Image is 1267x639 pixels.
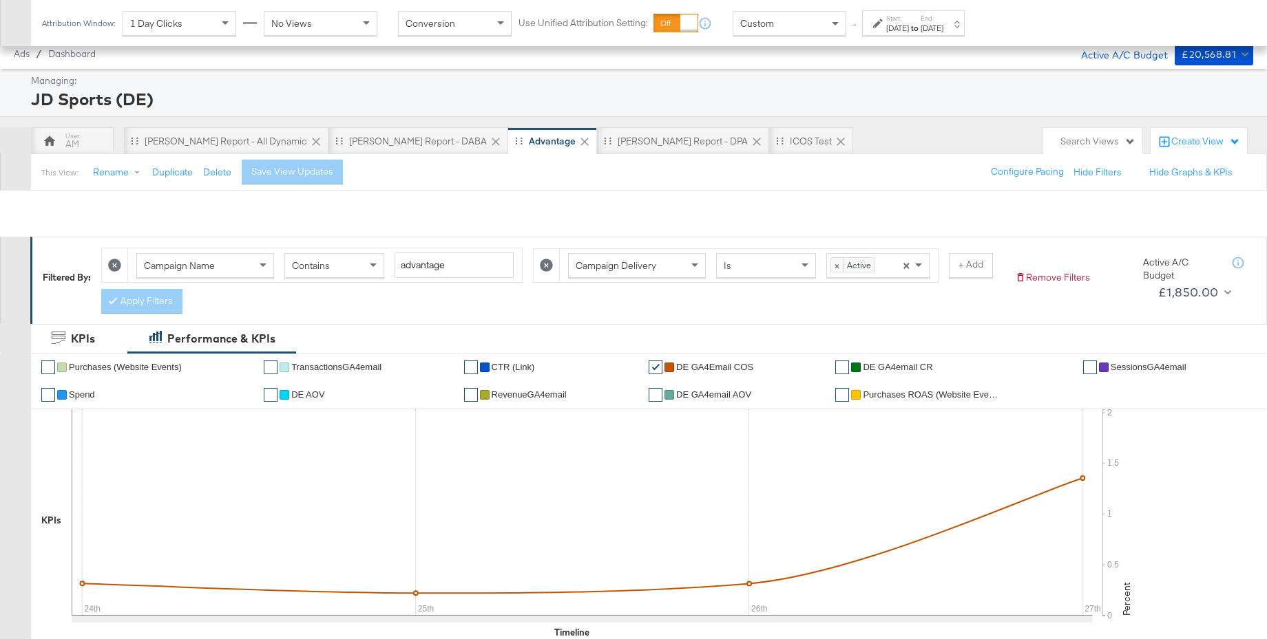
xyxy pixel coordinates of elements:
button: Duplicate [152,166,193,179]
a: ✔ [464,388,478,402]
span: ↑ [848,23,861,28]
div: Create View [1171,135,1240,149]
div: Managing: [31,74,1250,87]
input: Enter a search term [395,252,514,278]
div: Drag to reorder tab [604,137,611,144]
span: / [30,48,48,59]
span: Conversion [406,17,455,30]
span: DE GA4email AOV [676,389,751,400]
div: Drag to reorder tab [515,137,523,144]
span: DE GA4Email COS [676,362,753,372]
strong: to [909,23,921,33]
a: ✔ [835,388,849,402]
span: SessionsGA4email [1111,362,1186,372]
span: Clear all [900,254,912,277]
button: Delete [203,166,231,179]
span: Campaign Name [144,259,215,272]
label: Use Unified Attribution Setting: [519,17,648,30]
button: £20,568.81 [1175,43,1253,65]
span: Contains [292,259,330,272]
div: Drag to reorder tab [131,137,138,144]
span: TransactionsGA4email [291,362,381,372]
a: ✔ [649,360,662,374]
span: No Views [271,17,312,30]
button: £1,850.00 [1153,281,1234,303]
text: Percent [1120,583,1133,616]
div: Filtered By: [43,271,91,284]
div: Active A/C Budget [1067,43,1168,64]
span: Custom [740,17,774,30]
div: Active A/C Budget [1143,256,1219,281]
a: Dashboard [48,48,96,59]
div: KPIs [71,331,95,347]
div: [PERSON_NAME] Report - DABA [349,135,487,148]
div: Attribution Window: [41,19,116,28]
div: £1,850.00 [1158,282,1219,303]
a: ✔ [41,360,55,374]
div: KPIs [41,514,61,527]
span: DE AOV [291,389,324,400]
span: Active [844,258,875,272]
div: Drag to reorder tab [335,137,343,144]
span: × [903,258,910,270]
a: ✔ [264,388,278,402]
span: 1 Day Clicks [130,17,182,30]
button: Remove Filters [1015,271,1090,284]
div: £20,568.81 [1182,46,1236,63]
a: ✔ [649,388,662,402]
label: Start: [886,14,909,23]
a: ✔ [264,360,278,374]
div: Performance & KPIs [167,331,275,347]
div: Timeline [554,626,589,639]
button: + Add [949,253,993,278]
div: Drag to reorder tab [776,137,784,144]
button: Hide Graphs & KPIs [1149,166,1233,179]
div: [DATE] [921,23,943,34]
div: This View: [41,167,78,178]
a: ✔ [41,388,55,402]
span: Purchases (Website Events) [69,362,182,372]
span: CTR (Link) [492,362,535,372]
span: RevenueGA4email [492,389,567,400]
div: JD Sports (DE) [31,87,1250,111]
span: Spend [69,389,95,400]
div: Advantage [529,135,576,148]
label: End: [921,14,943,23]
div: Search Views [1060,135,1135,148]
a: ✔ [835,360,849,374]
button: Hide Filters [1074,166,1122,179]
span: DE GA4email CR [863,362,932,372]
span: Purchases ROAS (Website Events) [863,389,1001,400]
button: Rename [83,160,155,185]
button: Configure Pacing [981,160,1074,184]
div: [PERSON_NAME] Report - DPA [618,135,748,148]
div: [PERSON_NAME] Report - All Dynamic [145,135,307,148]
a: ✔ [464,360,478,374]
span: Ads [14,48,30,59]
a: ✔ [1083,360,1097,374]
div: AM [65,138,79,151]
span: × [831,258,844,272]
span: Is [724,259,731,272]
div: iCOS Test [790,135,832,148]
span: Campaign Delivery [576,259,656,272]
div: [DATE] [886,23,909,34]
